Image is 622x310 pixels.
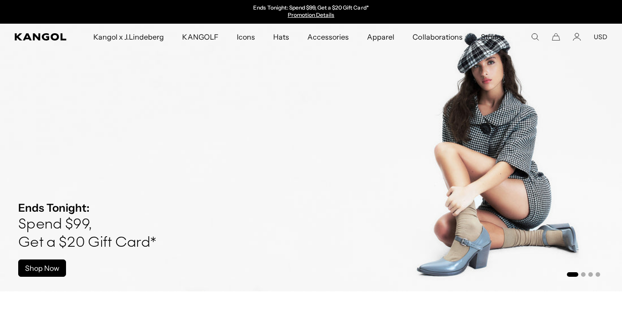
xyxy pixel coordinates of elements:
[217,5,405,19] slideshow-component: Announcement bar
[93,24,164,50] span: Kangol x J.Lindeberg
[217,5,405,19] div: Announcement
[581,272,586,277] button: Go to slide 2
[573,33,581,41] a: Account
[413,24,462,50] span: Collaborations
[18,234,156,252] h4: Get a $20 Gift Card*
[567,272,578,277] button: Go to slide 1
[182,24,218,50] span: KANGOLF
[15,33,67,41] a: Kangol
[367,24,394,50] span: Apparel
[288,11,334,18] a: Promotion Details
[307,24,349,50] span: Accessories
[264,24,298,50] a: Hats
[298,24,358,50] a: Accessories
[566,270,600,278] ul: Select a slide to show
[531,33,539,41] summary: Search here
[588,272,593,277] button: Go to slide 3
[273,24,289,50] span: Hats
[253,5,368,12] p: Ends Tonight: Spend $99, Get a $20 Gift Card*
[18,201,90,214] strong: Ends Tonight:
[173,24,227,50] a: KANGOLF
[552,33,560,41] button: Cart
[18,216,156,234] h4: Spend $99,
[237,24,255,50] span: Icons
[358,24,403,50] a: Apparel
[596,272,600,277] button: Go to slide 4
[403,24,471,50] a: Collaborations
[594,33,607,41] button: USD
[228,24,264,50] a: Icons
[472,24,514,50] a: Stories
[18,259,66,277] a: Shop Now
[84,24,173,50] a: Kangol x J.Lindeberg
[481,24,505,50] span: Stories
[217,5,405,19] div: 1 of 2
